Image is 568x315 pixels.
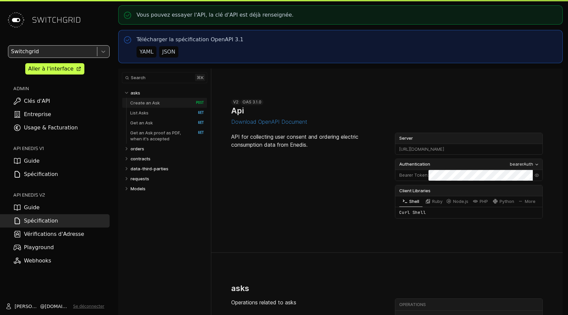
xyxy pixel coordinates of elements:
[453,199,468,204] span: Node.js
[395,133,542,144] label: Server
[159,46,178,58] button: JSON
[45,303,70,310] span: [DOMAIN_NAME]
[131,75,145,80] span: Search
[395,170,428,181] div: :
[131,174,204,184] a: requests
[131,90,140,96] p: asks
[395,185,542,196] div: Client Libraries
[15,303,40,310] span: [PERSON_NAME]
[13,145,110,152] h2: API ENEDIS v1
[130,128,204,144] a: Get an Ask proof as PDF, when it's accepted GET
[240,99,263,105] div: OAS 3.1.0
[508,161,541,168] button: bearerAuth
[28,65,73,73] div: Aller à l'interface
[131,164,204,174] a: data-third-parties
[40,303,45,310] span: @
[131,176,149,182] p: requests
[140,48,153,56] div: YAML
[137,11,294,19] p: Vous pouvez essayer l'API, la clé d'API est déjà renseignée.
[191,130,204,135] span: GET
[399,161,430,168] span: Authentication
[195,74,205,81] kbd: ⌘ k
[130,110,148,116] p: List Asks
[399,172,427,179] label: Bearer Token
[231,99,240,105] div: v2
[131,166,168,172] p: data-third-parties
[130,120,153,126] p: Get an Ask
[131,88,204,98] a: asks
[131,154,204,164] a: contracts
[130,100,160,106] p: Create an Ask
[399,302,541,308] div: Operations
[231,133,379,149] p: API for collecting user consent and ordering electric consumption data from Enedis.
[32,15,81,25] span: SWITCHGRID
[130,98,204,108] a: Create an Ask POST
[231,119,307,125] button: Download OpenAPI Document
[131,144,204,154] a: orders
[5,9,27,31] img: Switchgrid Logo
[191,100,204,105] span: POST
[137,36,243,44] p: Télécharger la spécification OpenAPI 3.1
[13,85,110,92] h2: ADMIN
[130,118,204,128] a: Get an Ask GET
[480,199,488,204] span: PHP
[137,46,156,58] button: YAML
[395,207,542,218] div: Curl Shell
[231,283,249,293] h2: asks
[432,199,442,204] span: Ruby
[130,130,189,142] p: Get an Ask proof as PDF, when it's accepted
[131,146,144,152] p: orders
[510,161,533,168] div: bearerAuth
[395,144,542,155] div: [URL][DOMAIN_NAME]
[131,156,150,162] p: contracts
[409,199,419,204] span: Shell
[131,186,145,192] p: Models
[131,184,204,194] a: Models
[500,199,514,204] span: Python
[162,48,175,56] div: JSON
[13,192,110,198] h2: API ENEDIS v2
[73,304,104,309] button: Se déconnecter
[191,110,204,115] span: GET
[231,298,379,306] p: Operations related to asks
[130,108,204,118] a: List Asks GET
[191,120,204,125] span: GET
[231,106,244,115] h1: Api
[25,63,84,75] a: Aller à l'interface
